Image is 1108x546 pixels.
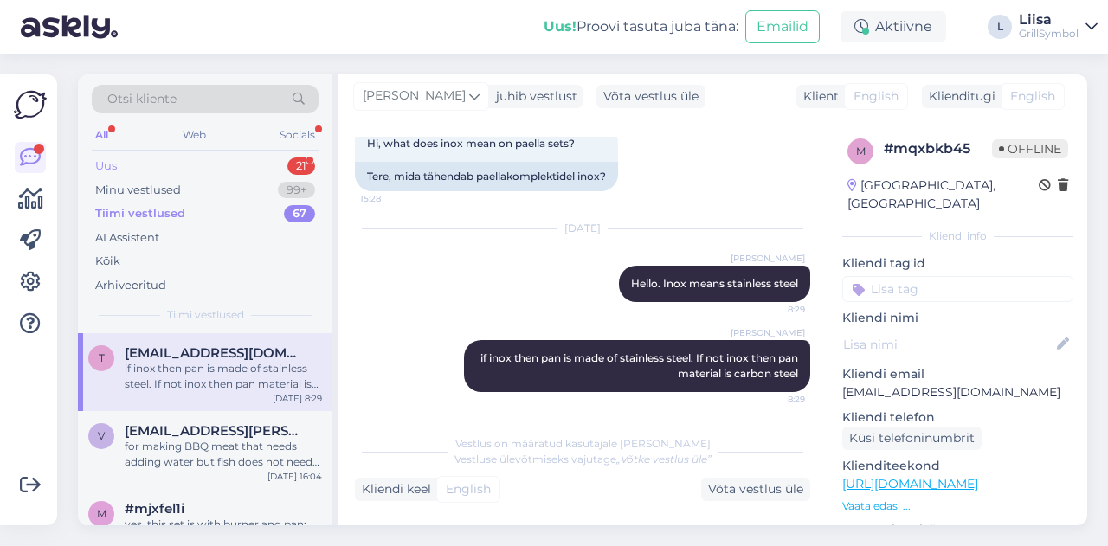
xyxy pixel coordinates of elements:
[1019,13,1098,41] a: LiisaGrillSymbol
[740,303,805,316] span: 8:29
[842,254,1073,273] p: Kliendi tag'id
[992,139,1068,158] span: Offline
[363,87,466,106] span: [PERSON_NAME]
[454,453,712,466] span: Vestluse ülevõtmiseks vajutage
[92,124,112,146] div: All
[276,124,319,146] div: Socials
[167,307,244,323] span: Tiimi vestlused
[596,85,705,108] div: Võta vestlus üle
[731,252,805,265] span: [PERSON_NAME]
[884,138,992,159] div: # mqxbkb45
[355,221,810,236] div: [DATE]
[842,521,1073,539] p: Operatsioonisüsteem
[842,408,1073,427] p: Kliendi telefon
[745,10,820,43] button: Emailid
[107,90,177,108] span: Otsi kliente
[273,392,322,405] div: [DATE] 8:29
[988,15,1012,39] div: L
[1010,87,1055,106] span: English
[489,87,577,106] div: juhib vestlust
[544,16,738,37] div: Proovi tasuta juba täna:
[843,335,1053,354] input: Lisa nimi
[287,157,315,175] div: 21
[14,88,47,121] img: Askly Logo
[284,205,315,222] div: 67
[125,423,305,439] span: vellu.hoikka@hotmail.com
[95,277,166,294] div: Arhiveeritud
[842,365,1073,383] p: Kliendi email
[480,351,801,380] span: if inox then pan is made of stainless steel. If not inox then pan material is carbon steel
[125,501,184,517] span: #mjxfel1i
[841,11,946,42] div: Aktiivne
[842,309,1073,327] p: Kliendi nimi
[854,87,899,106] span: English
[360,192,425,205] span: 15:28
[631,277,798,290] span: Hello. Inox means stainless steel
[842,276,1073,302] input: Lisa tag
[179,124,209,146] div: Web
[731,326,805,339] span: [PERSON_NAME]
[847,177,1039,213] div: [GEOGRAPHIC_DATA], [GEOGRAPHIC_DATA]
[856,145,866,157] span: m
[125,439,322,470] div: for making BBQ meat that needs adding water but fish does not need that
[842,427,982,450] div: Küsi telefoninumbrit
[267,470,322,483] div: [DATE] 16:04
[701,478,810,501] div: Võta vestlus üle
[842,476,978,491] a: [URL][DOMAIN_NAME]
[740,393,805,406] span: 8:29
[842,228,1073,244] div: Kliendi info
[278,182,315,199] div: 99+
[125,361,322,392] div: if inox then pan is made of stainless steel. If not inox then pan material is carbon steel
[842,498,1073,514] p: Vaata edasi ...
[95,229,159,247] div: AI Assistent
[842,383,1073,401] p: [EMAIL_ADDRESS][DOMAIN_NAME]
[922,87,995,106] div: Klienditugi
[95,157,117,175] div: Uus
[95,205,185,222] div: Tiimi vestlused
[796,87,839,106] div: Klient
[616,453,712,466] i: „Võtke vestlus üle”
[544,18,577,35] b: Uus!
[95,253,120,270] div: Kõik
[1019,27,1079,41] div: GrillSymbol
[97,507,106,520] span: m
[367,137,575,150] span: Hi, what does inox mean on paella sets?
[125,345,305,361] span: tomaswynjones@gmail.com
[446,480,491,498] span: English
[355,480,431,498] div: Kliendi keel
[455,437,711,450] span: Vestlus on määratud kasutajale [PERSON_NAME]
[355,162,618,191] div: Tere, mida tähendab paellakomplektidel inox?
[842,457,1073,475] p: Klienditeekond
[99,351,105,364] span: t
[95,182,181,199] div: Minu vestlused
[98,429,105,442] span: v
[1019,13,1079,27] div: Liisa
